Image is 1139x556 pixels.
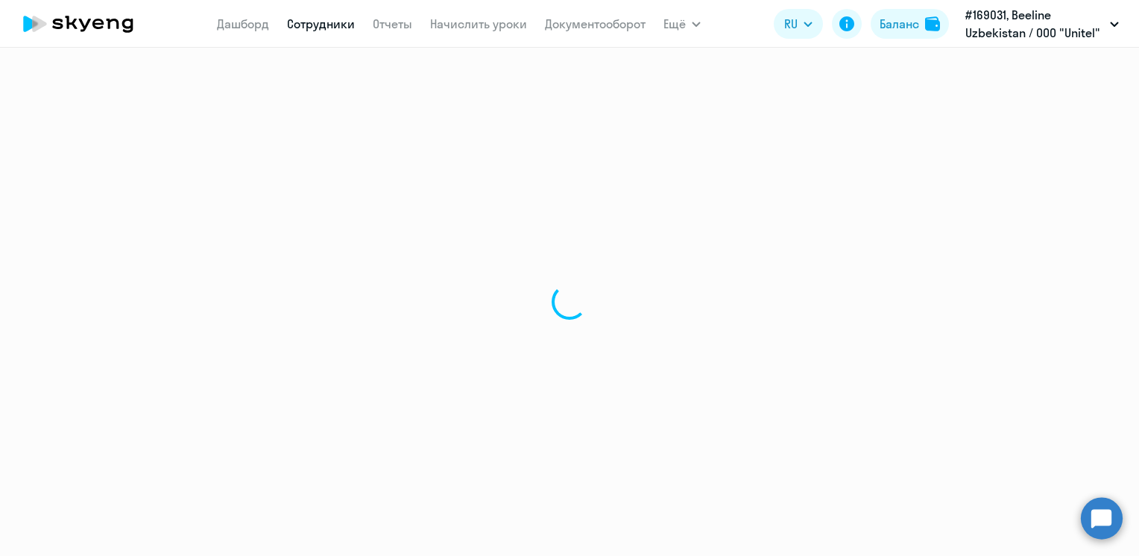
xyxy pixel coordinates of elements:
a: Документооборот [545,16,646,31]
button: #169031, Beeline Uzbekistan / ООО "Unitel" [958,6,1126,42]
a: Дашборд [217,16,269,31]
span: RU [784,15,798,33]
a: Отчеты [373,16,412,31]
a: Сотрудники [287,16,355,31]
button: Балансbalance [871,9,949,39]
p: #169031, Beeline Uzbekistan / ООО "Unitel" [965,6,1104,42]
button: Ещё [663,9,701,39]
span: Ещё [663,15,686,33]
div: Баланс [880,15,919,33]
a: Начислить уроки [430,16,527,31]
button: RU [774,9,823,39]
img: balance [925,16,940,31]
